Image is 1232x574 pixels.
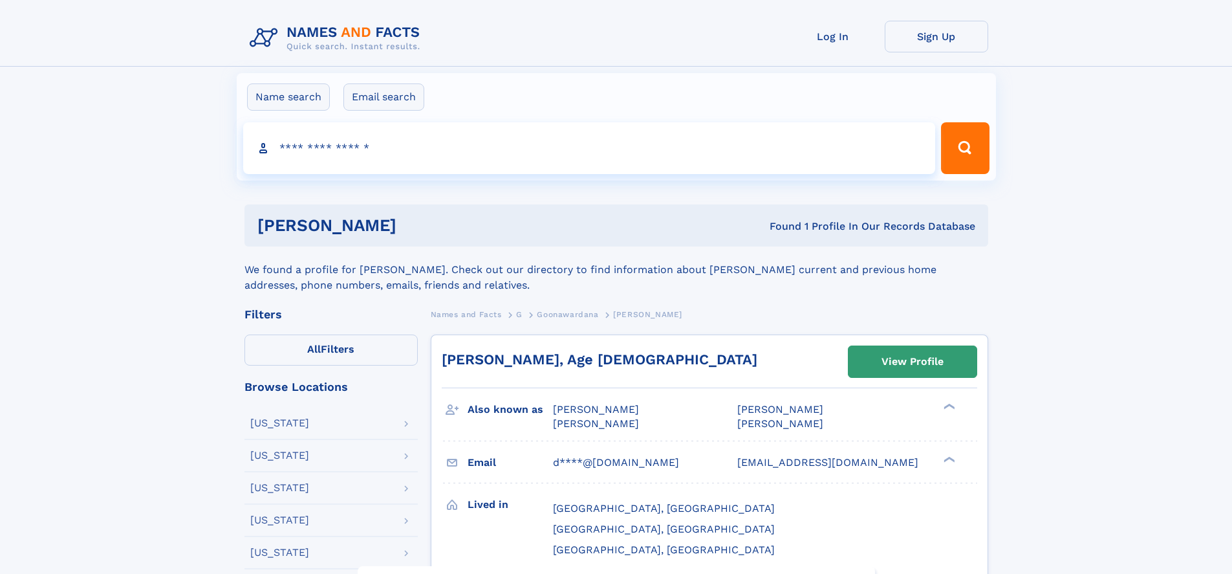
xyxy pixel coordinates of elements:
[737,403,823,415] span: [PERSON_NAME]
[250,450,309,461] div: [US_STATE]
[247,83,330,111] label: Name search
[613,310,682,319] span: [PERSON_NAME]
[537,310,598,319] span: Goonawardana
[553,502,775,514] span: [GEOGRAPHIC_DATA], [GEOGRAPHIC_DATA]
[583,219,975,234] div: Found 1 Profile In Our Records Database
[553,403,639,415] span: [PERSON_NAME]
[307,343,321,355] span: All
[431,306,502,322] a: Names and Facts
[553,544,775,556] span: [GEOGRAPHIC_DATA], [GEOGRAPHIC_DATA]
[468,399,553,421] h3: Also known as
[940,403,956,411] div: ❯
[537,306,598,322] a: Goonawardana
[737,456,918,469] span: [EMAIL_ADDRESS][DOMAIN_NAME]
[250,547,309,558] div: [US_STATE]
[244,309,418,320] div: Filters
[468,452,553,474] h3: Email
[250,418,309,428] div: [US_STATE]
[250,483,309,493] div: [US_STATE]
[941,122,989,174] button: Search Button
[737,417,823,430] span: [PERSON_NAME]
[257,217,583,234] h1: [PERSON_NAME]
[848,346,977,377] a: View Profile
[244,335,418,366] label: Filters
[468,494,553,516] h3: Lived in
[553,523,775,535] span: [GEOGRAPHIC_DATA], [GEOGRAPHIC_DATA]
[781,21,885,52] a: Log In
[250,515,309,525] div: [US_STATE]
[442,351,757,368] a: [PERSON_NAME], Age [DEMOGRAPHIC_DATA]
[244,21,431,56] img: Logo Names and Facts
[516,310,523,319] span: G
[940,455,956,463] div: ❯
[243,122,936,174] input: search input
[553,417,639,430] span: [PERSON_NAME]
[343,83,424,111] label: Email search
[885,21,988,52] a: Sign Up
[516,306,523,322] a: G
[881,347,944,377] div: View Profile
[244,381,418,393] div: Browse Locations
[244,247,988,293] div: We found a profile for [PERSON_NAME]. Check out our directory to find information about [PERSON_N...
